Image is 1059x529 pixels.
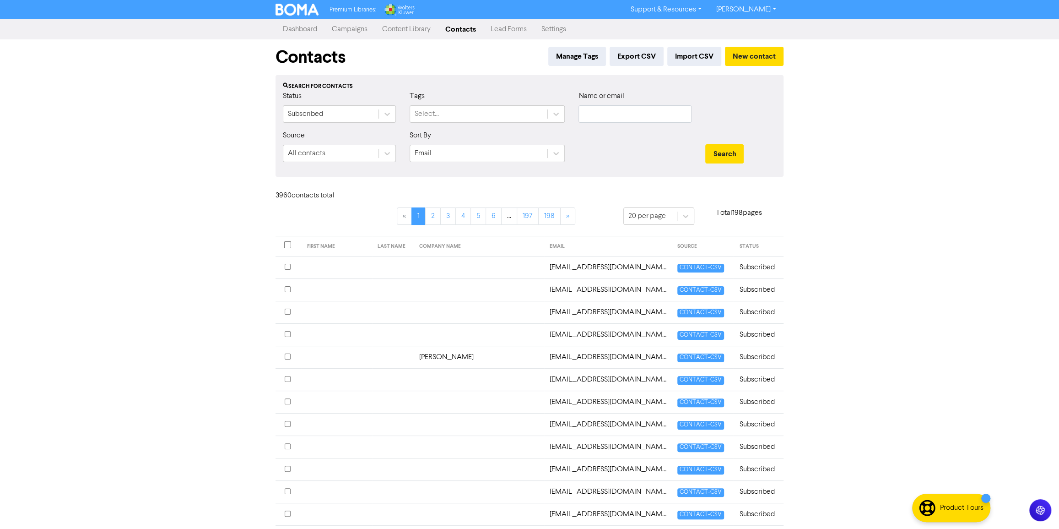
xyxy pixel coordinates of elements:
a: » [560,207,575,225]
td: aacoombe@gmail.com [544,503,672,525]
td: [PERSON_NAME] [414,346,544,368]
span: CONTACT-CSV [677,354,724,362]
td: Subscribed [734,301,783,323]
span: CONTACT-CSV [677,286,724,295]
img: BOMA Logo [276,4,319,16]
a: Page 198 [538,207,561,225]
td: Subscribed [734,436,783,458]
td: aabo@xtra.co.nz [544,480,672,503]
span: CONTACT-CSV [677,488,724,497]
a: Page 3 [440,207,456,225]
a: Support & Resources [623,2,709,17]
a: Page 5 [470,207,486,225]
a: Page 197 [517,207,539,225]
button: Search [705,144,744,164]
a: Content Library [375,20,438,38]
td: 2psnz@live.com [544,368,672,391]
a: [PERSON_NAME] [709,2,783,17]
div: Search for contacts [283,82,776,91]
td: Subscribed [734,503,783,525]
label: Tags [410,91,425,102]
button: Export CSV [610,47,664,66]
a: Settings [534,20,573,38]
span: CONTACT-CSV [677,466,724,474]
span: CONTACT-CSV [677,511,724,519]
td: Subscribed [734,458,783,480]
td: Subscribed [734,480,783,503]
div: Subscribed [288,109,323,120]
a: Page 4 [455,207,471,225]
p: Total 198 pages [694,207,783,218]
span: CONTACT-CSV [677,421,724,430]
th: COMPANY NAME [414,236,544,256]
td: 1danielleobrien@gmail.com [544,323,672,346]
div: All contacts [288,148,325,159]
td: 12zemmeryfidd@gmail.com [544,278,672,301]
td: Subscribed [734,391,783,413]
span: CONTACT-CSV [677,398,724,407]
a: Contacts [438,20,483,38]
td: 444kaoz@gmail.com [544,391,672,413]
span: CONTACT-CSV [677,376,724,385]
td: 717659701@qq.com [544,436,672,458]
td: 4herdmans@gmail.com [544,413,672,436]
span: Premium Libraries: [330,7,376,13]
span: CONTACT-CSV [677,264,724,273]
span: CONTACT-CSV [677,331,724,340]
th: EMAIL [544,236,672,256]
img: Wolters Kluwer [384,4,415,16]
td: Subscribed [734,323,783,346]
th: LAST NAME [372,236,414,256]
th: FIRST NAME [302,236,372,256]
a: Lead Forms [483,20,534,38]
label: Status [283,91,302,102]
td: Subscribed [734,346,783,368]
div: Email [415,148,432,159]
button: New contact [725,47,783,66]
span: CONTACT-CSV [677,309,724,317]
h6: 3960 contact s total [276,191,349,200]
button: Import CSV [667,47,721,66]
iframe: Chat Widget [1013,485,1059,529]
div: Select... [415,109,439,120]
h1: Contacts [276,47,346,68]
th: SOURCE [672,236,734,256]
td: 1599367980@qq.com [544,301,672,323]
td: 2b4uic@gmail.com [544,346,672,368]
div: 20 per page [628,211,666,222]
td: 01gwinny@gmail.com [544,256,672,278]
label: Sort By [410,130,431,141]
td: 97hdforfun@gmail.com [544,458,672,480]
th: STATUS [734,236,783,256]
td: Subscribed [734,413,783,436]
label: Name or email [578,91,624,102]
a: Page 1 is your current page [411,207,426,225]
button: Manage Tags [548,47,606,66]
label: Source [283,130,305,141]
span: CONTACT-CSV [677,443,724,452]
td: Subscribed [734,278,783,301]
td: Subscribed [734,368,783,391]
a: Page 6 [486,207,502,225]
a: Campaigns [324,20,375,38]
a: Dashboard [276,20,324,38]
td: Subscribed [734,256,783,278]
a: Page 2 [425,207,441,225]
